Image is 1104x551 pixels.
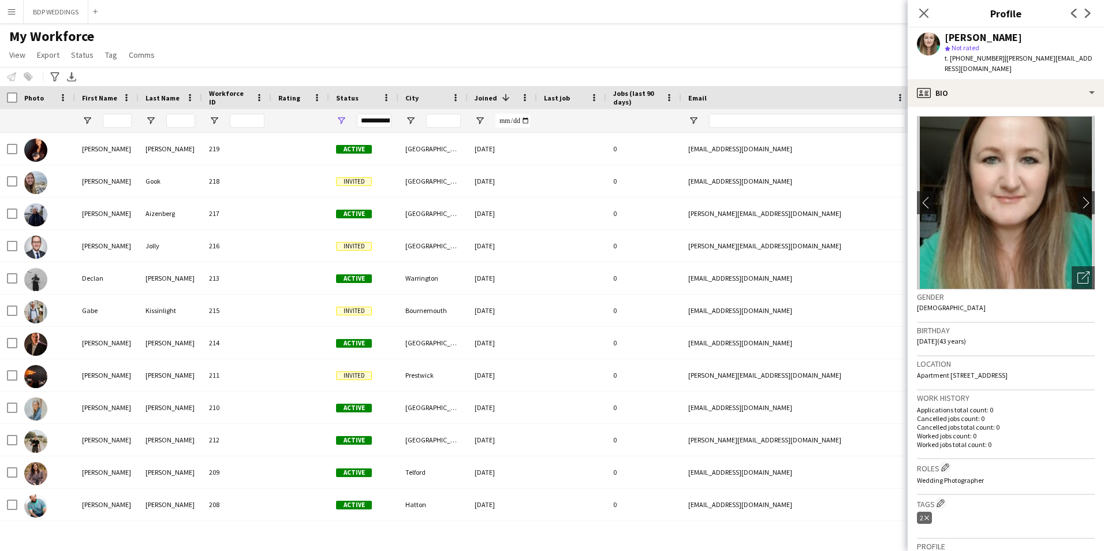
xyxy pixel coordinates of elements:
[336,210,372,218] span: Active
[681,133,912,165] div: [EMAIL_ADDRESS][DOMAIN_NAME]
[405,116,416,126] button: Open Filter Menu
[606,133,681,165] div: 0
[945,54,1005,62] span: t. [PHONE_NUMBER]
[24,1,88,23] button: BDP WEDDINGS
[336,339,372,348] span: Active
[681,198,912,229] div: [PERSON_NAME][EMAIL_ADDRESS][DOMAIN_NAME]
[75,262,139,294] div: Declan
[82,94,117,102] span: First Name
[336,404,372,412] span: Active
[468,359,537,391] div: [DATE]
[336,177,372,186] span: Invited
[398,424,468,456] div: [GEOGRAPHIC_DATA]
[468,489,537,520] div: [DATE]
[336,145,372,154] span: Active
[917,116,1095,289] img: Crew avatar or photo
[681,230,912,262] div: [PERSON_NAME][EMAIL_ADDRESS][DOMAIN_NAME]
[606,327,681,359] div: 0
[103,114,132,128] input: First Name Filter Input
[917,512,932,524] div: 2
[75,392,139,423] div: [PERSON_NAME]
[908,79,1104,107] div: Bio
[32,47,64,62] a: Export
[336,274,372,283] span: Active
[336,468,372,477] span: Active
[24,494,47,518] img: Simon Wainwright
[917,303,986,312] span: [DEMOGRAPHIC_DATA]
[468,133,537,165] div: [DATE]
[75,424,139,456] div: [PERSON_NAME]
[917,461,1095,474] h3: Roles
[202,489,271,520] div: 208
[917,405,1095,414] p: Applications total count: 0
[606,295,681,326] div: 0
[139,327,202,359] div: [PERSON_NAME]
[398,198,468,229] div: [GEOGRAPHIC_DATA]
[139,198,202,229] div: Aizenberg
[398,489,468,520] div: Hatton
[24,397,47,420] img: Rebecca Watts
[71,50,94,60] span: Status
[336,116,346,126] button: Open Filter Menu
[336,371,372,380] span: Invited
[917,497,1095,509] h3: Tags
[468,424,537,456] div: [DATE]
[202,327,271,359] div: 214
[166,114,195,128] input: Last Name Filter Input
[681,295,912,326] div: [EMAIL_ADDRESS][DOMAIN_NAME]
[146,94,180,102] span: Last Name
[75,295,139,326] div: Gabe
[606,392,681,423] div: 0
[908,6,1104,21] h3: Profile
[917,414,1095,423] p: Cancelled jobs count: 0
[606,230,681,262] div: 0
[709,114,905,128] input: Email Filter Input
[202,230,271,262] div: 216
[202,262,271,294] div: 213
[917,371,1008,379] span: Apartment [STREET_ADDRESS]
[75,327,139,359] div: [PERSON_NAME]
[917,292,1095,302] h3: Gender
[139,133,202,165] div: [PERSON_NAME]
[468,230,537,262] div: [DATE]
[202,392,271,423] div: 210
[230,114,264,128] input: Workforce ID Filter Input
[606,359,681,391] div: 0
[495,114,530,128] input: Joined Filter Input
[917,431,1095,440] p: Worked jobs count: 0
[468,392,537,423] div: [DATE]
[336,307,372,315] span: Invited
[398,456,468,488] div: Telford
[917,476,984,485] span: Wedding Photographer
[139,262,202,294] div: [PERSON_NAME]
[952,43,979,52] span: Not rated
[139,489,202,520] div: [PERSON_NAME]
[606,424,681,456] div: 0
[202,456,271,488] div: 209
[202,198,271,229] div: 217
[209,116,219,126] button: Open Filter Menu
[75,456,139,488] div: [PERSON_NAME]
[66,47,98,62] a: Status
[24,333,47,356] img: Kris McDonald
[917,325,1095,336] h3: Birthday
[606,456,681,488] div: 0
[139,456,202,488] div: [PERSON_NAME]
[139,424,202,456] div: [PERSON_NAME]
[468,262,537,294] div: [DATE]
[681,456,912,488] div: [EMAIL_ADDRESS][DOMAIN_NAME]
[202,133,271,165] div: 219
[75,359,139,391] div: [PERSON_NAME]
[24,171,47,194] img: Taylor Gook
[681,359,912,391] div: [PERSON_NAME][EMAIL_ADDRESS][DOMAIN_NAME]
[37,50,59,60] span: Export
[398,133,468,165] div: [GEOGRAPHIC_DATA]
[681,424,912,456] div: [PERSON_NAME][EMAIL_ADDRESS][DOMAIN_NAME]
[606,489,681,520] div: 0
[468,295,537,326] div: [DATE]
[82,116,92,126] button: Open Filter Menu
[398,230,468,262] div: [GEOGRAPHIC_DATA]
[475,116,485,126] button: Open Filter Menu
[336,94,359,102] span: Status
[75,133,139,165] div: [PERSON_NAME]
